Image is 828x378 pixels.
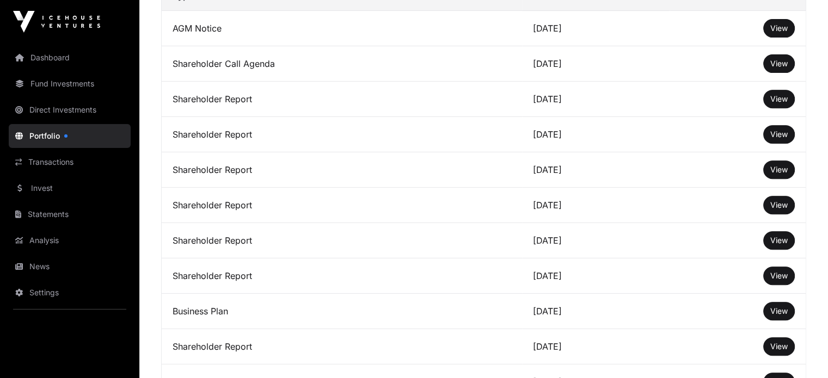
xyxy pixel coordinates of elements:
[770,235,788,246] a: View
[162,46,522,82] td: Shareholder Call Agenda
[770,58,788,69] a: View
[770,94,788,104] a: View
[9,150,131,174] a: Transactions
[770,129,788,140] a: View
[770,342,788,351] span: View
[522,329,670,364] td: [DATE]
[770,165,788,174] span: View
[162,329,522,364] td: Shareholder Report
[522,223,670,258] td: [DATE]
[770,306,788,315] span: View
[763,337,795,356] button: View
[162,294,522,329] td: Business Plan
[774,326,828,378] iframe: Chat Widget
[162,258,522,294] td: Shareholder Report
[162,223,522,258] td: Shareholder Report
[770,271,788,280] span: View
[770,164,788,175] a: View
[763,90,795,108] button: View
[9,176,131,200] a: Invest
[770,236,788,245] span: View
[763,160,795,179] button: View
[770,200,788,210] a: View
[162,82,522,117] td: Shareholder Report
[522,188,670,223] td: [DATE]
[770,200,788,209] span: View
[770,23,788,34] a: View
[763,231,795,250] button: View
[763,19,795,38] button: View
[13,11,100,33] img: Icehouse Ventures Logo
[522,82,670,117] td: [DATE]
[9,124,131,148] a: Portfolio
[9,255,131,278] a: News
[522,46,670,82] td: [DATE]
[522,258,670,294] td: [DATE]
[770,129,788,139] span: View
[162,117,522,152] td: Shareholder Report
[522,294,670,329] td: [DATE]
[770,306,788,317] a: View
[763,54,795,73] button: View
[770,59,788,68] span: View
[522,117,670,152] td: [DATE]
[770,94,788,103] span: View
[522,11,670,46] td: [DATE]
[9,228,131,252] a: Analysis
[770,341,788,352] a: View
[763,125,795,144] button: View
[162,188,522,223] td: Shareholder Report
[162,11,522,46] td: AGM Notice
[770,270,788,281] a: View
[162,152,522,188] td: Shareholder Report
[9,72,131,96] a: Fund Investments
[763,196,795,214] button: View
[9,202,131,226] a: Statements
[770,23,788,33] span: View
[763,267,795,285] button: View
[9,281,131,305] a: Settings
[522,152,670,188] td: [DATE]
[9,98,131,122] a: Direct Investments
[763,302,795,320] button: View
[9,46,131,70] a: Dashboard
